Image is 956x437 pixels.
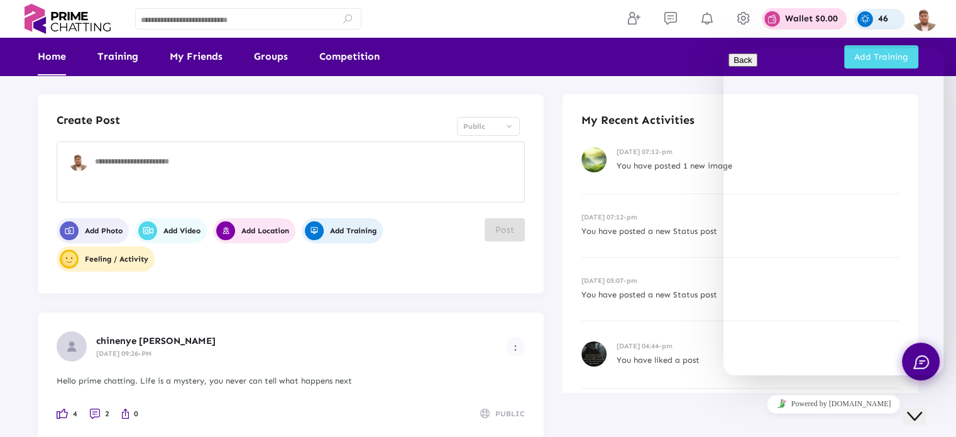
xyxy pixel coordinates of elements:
span: chinenye [PERSON_NAME] [96,335,216,346]
h6: [DATE] 04:44-pm [617,342,899,350]
img: recent-activities-img [581,341,607,367]
span: Public [463,122,485,131]
a: Training [97,38,138,75]
img: more [514,345,517,351]
iframe: chat widget [723,48,943,375]
button: user-profileFeeling / Activity [57,246,155,272]
p: You have posted a new Status post [581,288,899,302]
img: like [57,409,68,419]
span: Add Training [305,221,376,240]
h6: [DATE] 09:26-PM [96,350,506,358]
a: Competition [319,38,380,75]
h6: [DATE] 07:12-pm [617,148,899,156]
p: You have posted 1 new image [617,159,899,173]
img: user-profile [69,152,88,171]
button: Example icon-button with a menu [506,337,525,356]
button: Add Photo [57,218,129,243]
h4: Create Post [57,113,120,127]
p: 46 [878,14,888,23]
p: Wallet $0.00 [785,14,838,23]
h4: My Recent Activities [581,113,899,127]
iframe: chat widget [903,387,943,424]
span: PUBLIC [495,407,525,421]
a: Groups [254,38,288,75]
button: Add Location [213,218,295,243]
span: Feeling / Activity [60,250,148,268]
p: You have liked a post [617,353,899,367]
img: logo [19,4,116,34]
button: Add Training [302,218,383,243]
span: 4 [73,407,77,421]
img: user-profile [62,252,77,267]
button: Post [485,218,525,241]
img: recent-activities-img [581,147,607,172]
span: Post [495,224,514,235]
h6: [DATE] 07:12-pm [581,213,899,221]
iframe: chat widget [723,390,943,418]
mat-select: Select Privacy [457,117,520,136]
span: 0 [134,407,138,421]
img: like [122,409,129,419]
span: Add Location [216,221,289,240]
p: You have posted a new Status post [581,224,899,238]
img: img [912,6,937,31]
a: My Friends [170,38,223,75]
button: Add Video [135,218,207,243]
div: Hello prime chatting. Life is a mystery, you never can tell what happens next [57,374,525,388]
button: Add Training [844,45,918,69]
img: user-profile [57,331,87,362]
h6: [DATE] 05:07-pm [581,277,899,285]
a: Home [38,38,66,75]
span: Add Video [138,221,201,240]
span: Add Photo [60,221,123,240]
